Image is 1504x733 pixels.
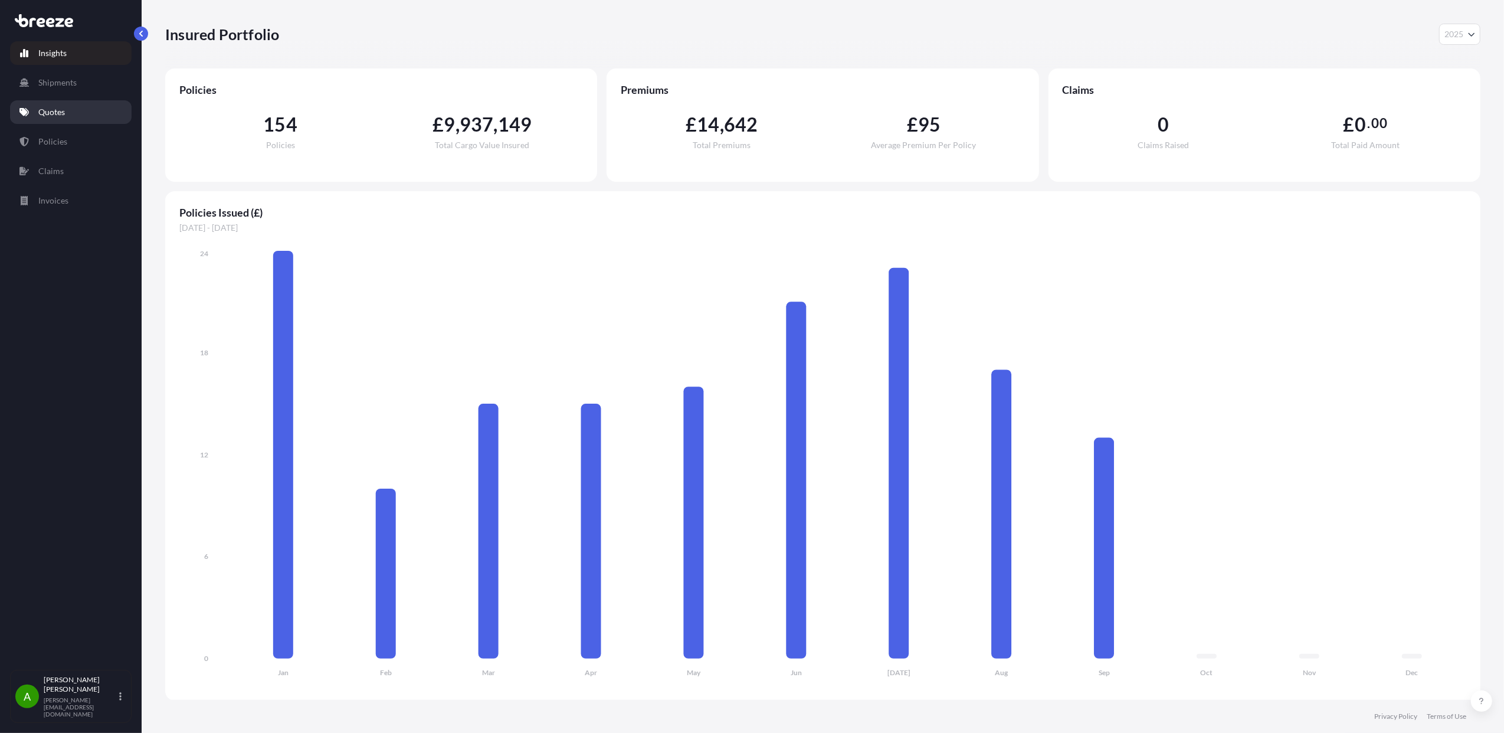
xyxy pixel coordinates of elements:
[1201,669,1213,678] tspan: Oct
[720,115,724,134] span: ,
[179,222,1466,234] span: [DATE] - [DATE]
[1303,669,1316,678] tspan: Nov
[38,165,64,177] p: Claims
[10,41,132,65] a: Insights
[871,141,977,149] span: Average Premium Per Policy
[1444,28,1463,40] span: 2025
[432,115,444,134] span: £
[204,654,208,663] tspan: 0
[1344,115,1355,134] span: £
[693,141,751,149] span: Total Premiums
[482,669,495,678] tspan: Mar
[1406,669,1418,678] tspan: Dec
[38,106,65,118] p: Quotes
[621,83,1024,97] span: Premiums
[697,115,719,134] span: 14
[1355,115,1366,134] span: 0
[10,189,132,212] a: Invoices
[724,115,758,134] span: 642
[456,115,460,134] span: ,
[179,83,583,97] span: Policies
[686,115,697,134] span: £
[38,77,77,89] p: Shipments
[444,115,455,134] span: 9
[995,669,1008,678] tspan: Aug
[38,136,67,148] p: Policies
[266,141,295,149] span: Policies
[1367,119,1370,128] span: .
[165,25,279,44] p: Insured Portfolio
[1374,712,1417,721] a: Privacy Policy
[435,141,529,149] span: Total Cargo Value Insured
[10,159,132,183] a: Claims
[200,348,208,357] tspan: 18
[791,669,802,678] tspan: Jun
[498,115,532,134] span: 149
[1439,24,1480,45] button: Year Selector
[907,115,918,134] span: £
[10,130,132,153] a: Policies
[918,115,941,134] span: 95
[887,669,910,678] tspan: [DATE]
[687,669,701,678] tspan: May
[493,115,497,134] span: ,
[380,669,392,678] tspan: Feb
[1138,141,1189,149] span: Claims Raised
[44,675,117,694] p: [PERSON_NAME] [PERSON_NAME]
[1063,83,1466,97] span: Claims
[200,249,208,258] tspan: 24
[10,100,132,124] a: Quotes
[200,450,208,459] tspan: 12
[10,71,132,94] a: Shipments
[1427,712,1466,721] a: Terms of Use
[179,205,1466,220] span: Policies Issued (£)
[44,696,117,718] p: [PERSON_NAME][EMAIL_ADDRESS][DOMAIN_NAME]
[263,115,297,134] span: 154
[38,47,67,59] p: Insights
[204,552,208,561] tspan: 6
[585,669,597,678] tspan: Apr
[278,669,289,678] tspan: Jan
[1158,115,1169,134] span: 0
[38,195,68,207] p: Invoices
[1372,119,1387,128] span: 00
[24,691,31,702] span: A
[460,115,494,134] span: 937
[1099,669,1110,678] tspan: Sep
[1331,141,1400,149] span: Total Paid Amount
